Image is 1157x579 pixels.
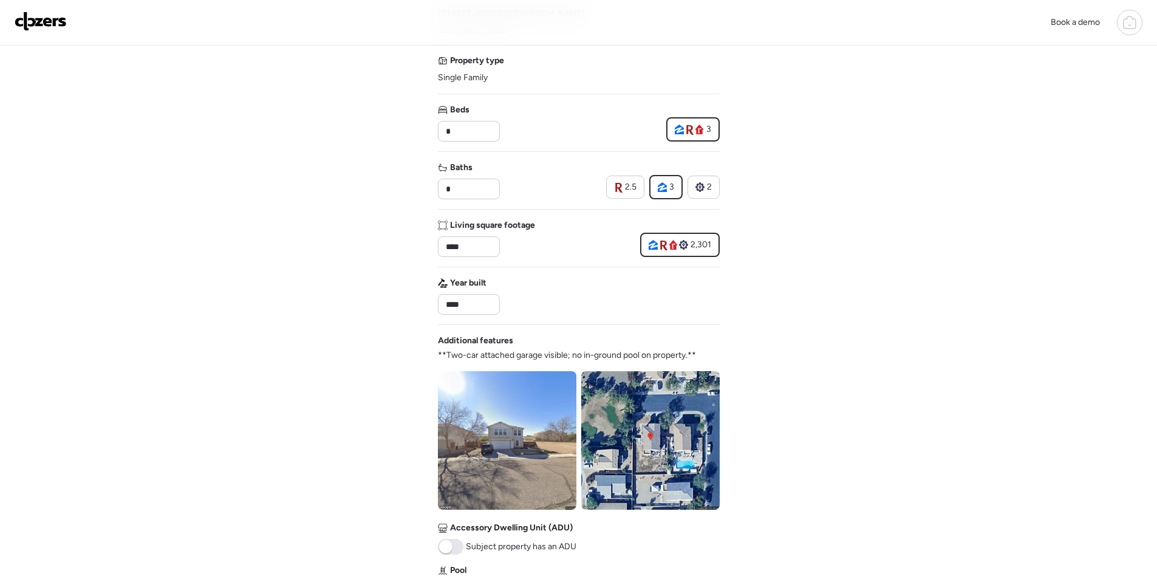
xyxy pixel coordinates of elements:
span: 2 [707,181,712,193]
span: 2,301 [691,239,711,251]
span: Baths [450,162,473,174]
span: Subject property has an ADU [466,541,576,553]
span: 3 [706,123,711,135]
span: 2.5 [625,181,637,193]
span: Pool [450,564,466,577]
span: **Two-car attached garage visible; no in-ground pool on property.** [438,349,696,361]
span: Book a demo [1051,17,1100,27]
span: Single Family [438,72,488,84]
span: Living square footage [450,219,535,231]
span: Accessory Dwelling Unit (ADU) [450,522,573,534]
span: Beds [450,104,469,116]
span: 3 [669,181,674,193]
span: Additional features [438,335,513,347]
img: Logo [15,12,67,31]
span: Property type [450,55,504,67]
span: Year built [450,277,486,289]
